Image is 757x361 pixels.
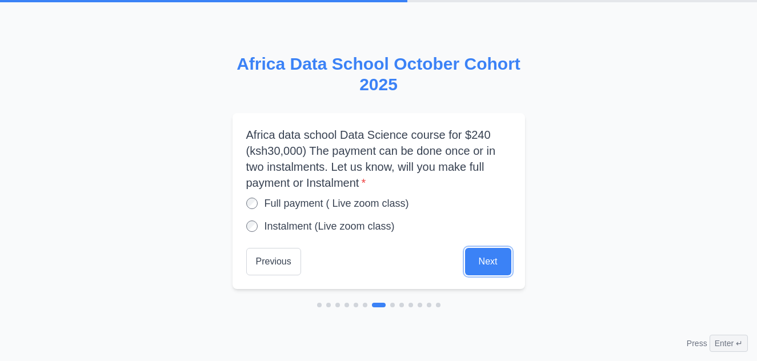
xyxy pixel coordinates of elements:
label: Full payment ( Live zoom class) [265,195,409,211]
button: Next [465,248,511,275]
label: Africa data school Data Science course for $240 (ksh30,000) The payment can be done once or in tw... [246,127,511,191]
label: Instalment (Live zoom class) [265,218,395,234]
h2: Africa Data School October Cohort 2025 [233,54,525,95]
button: Previous [246,248,301,275]
div: Press [687,335,748,352]
span: Enter ↵ [710,335,748,352]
